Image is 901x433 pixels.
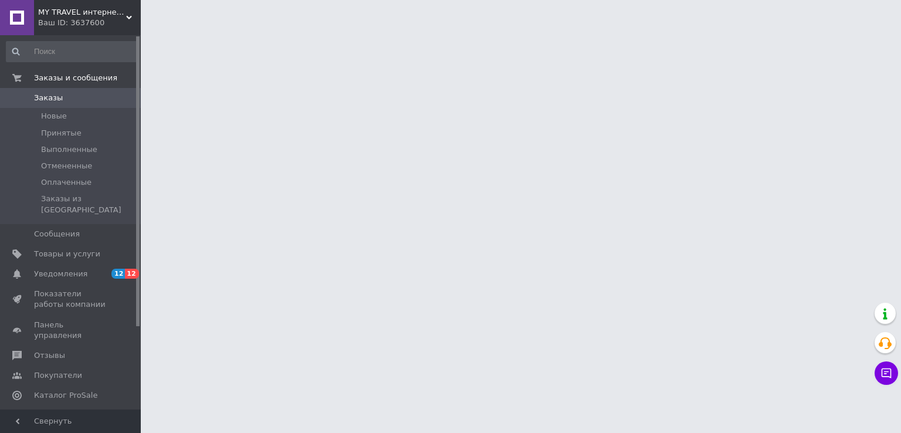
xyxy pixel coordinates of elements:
span: Заказы и сообщения [34,73,117,83]
span: Заказы [34,93,63,103]
span: Показатели работы компании [34,289,109,310]
span: MY TRAVEL интернет-магазин сумок, одежды и аксессуаров [38,7,126,18]
span: Отмененные [41,161,92,171]
span: Заказы из [GEOGRAPHIC_DATA] [41,194,137,215]
span: Принятые [41,128,82,138]
span: 12 [125,269,138,279]
span: Сообщения [34,229,80,239]
span: Товары и услуги [34,249,100,259]
button: Чат с покупателем [875,361,898,385]
div: Ваш ID: 3637600 [38,18,141,28]
input: Поиск [6,41,138,62]
span: Панель управления [34,320,109,341]
span: 12 [111,269,125,279]
span: Новые [41,111,67,121]
span: Уведомления [34,269,87,279]
span: Каталог ProSale [34,390,97,401]
span: Отзывы [34,350,65,361]
span: Выполненные [41,144,97,155]
span: Оплаченные [41,177,92,188]
span: Покупатели [34,370,82,381]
